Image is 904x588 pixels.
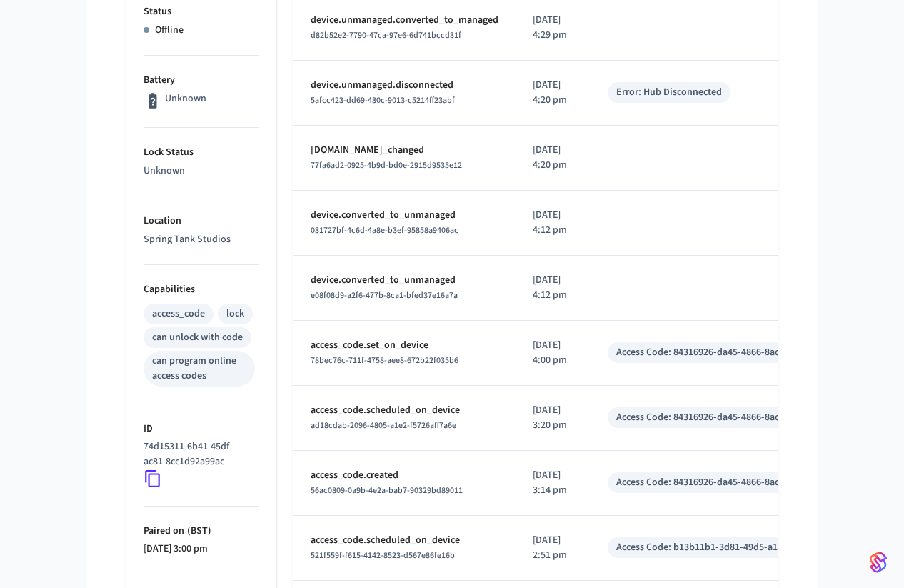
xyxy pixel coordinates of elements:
[184,524,211,538] span: ( BST )
[616,540,853,555] div: Access Code: b13b11b1-3d81-49d5-a185-be9cad15d5d4
[311,338,498,353] p: access_code.set_on_device
[533,273,573,303] p: [DATE] 4:12 pm
[311,273,498,288] p: device.converted_to_unmanaged
[144,524,259,539] p: Paired on
[311,29,461,41] span: d82b52e2-7790-47ca-97e6-6d741bccd31f
[616,410,846,425] div: Access Code: 84316926-da45-4866-8adf-778c1a436041
[311,94,455,106] span: 5afcc423-dd69-430c-9013-c5214ff23abf
[533,403,573,433] p: [DATE] 3:20 pm
[533,143,573,173] p: [DATE] 4:20 pm
[311,403,498,418] p: access_code.scheduled_on_device
[311,533,498,548] p: access_code.scheduled_on_device
[616,475,846,490] div: Access Code: 84316926-da45-4866-8adf-778c1a436041
[533,78,573,108] p: [DATE] 4:20 pm
[144,282,259,297] p: Capabilities
[226,307,244,322] div: lock
[144,422,259,437] p: ID
[311,468,498,483] p: access_code.created
[533,533,573,563] p: [DATE] 2:51 pm
[144,439,253,469] p: 74d15311-6b41-45df-ac81-8cc1d92a99ac
[311,159,462,171] span: 77fa6ad2-0925-4b9d-bd0e-2915d9535e12
[311,354,458,367] span: 78bec76c-711f-4758-aee8-672b22f035b6
[533,13,573,43] p: [DATE] 4:29 pm
[155,23,184,38] p: Offline
[311,13,498,28] p: device.unmanaged.converted_to_managed
[144,73,259,88] p: Battery
[144,232,259,247] p: Spring Tank Studios
[533,338,573,368] p: [DATE] 4:00 pm
[311,78,498,93] p: device.unmanaged.disconnected
[144,214,259,229] p: Location
[533,208,573,238] p: [DATE] 4:12 pm
[311,549,455,562] span: 521f559f-f615-4142-8523-d567e86fe16b
[152,330,243,345] div: can unlock with code
[311,419,456,432] span: ad18cdab-2096-4805-a1e2-f5726aff7a6e
[616,85,722,100] div: Error: Hub Disconnected
[144,542,259,557] p: [DATE] 3:00 pm
[144,4,259,19] p: Status
[152,354,246,384] div: can program online access codes
[311,484,463,497] span: 56ac0809-0a9b-4e2a-bab7-90329bd89011
[165,91,206,106] p: Unknown
[144,145,259,160] p: Lock Status
[144,164,259,179] p: Unknown
[152,307,205,322] div: access_code
[616,345,846,360] div: Access Code: 84316926-da45-4866-8adf-778c1a436041
[533,468,573,498] p: [DATE] 3:14 pm
[311,143,498,158] p: [DOMAIN_NAME]_changed
[311,289,458,302] span: e08f08d9-a2f6-477b-8ca1-bfed37e16a7a
[311,224,458,236] span: 031727bf-4c6d-4a8e-b3ef-95858a9406ac
[311,208,498,223] p: device.converted_to_unmanaged
[870,551,887,574] img: SeamLogoGradient.69752ec5.svg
